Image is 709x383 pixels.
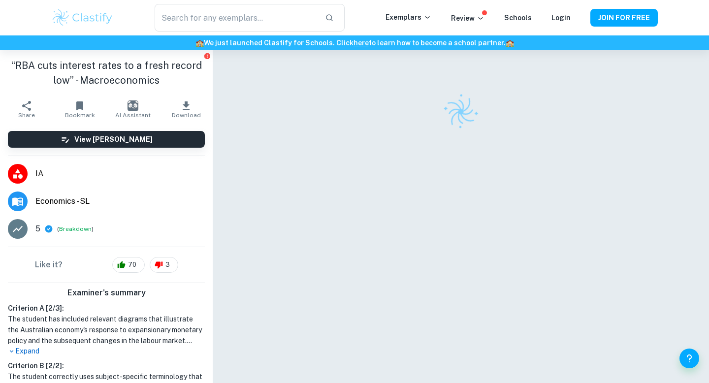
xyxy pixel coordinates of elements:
input: Search for any exemplars... [155,4,317,32]
h6: View [PERSON_NAME] [74,134,153,145]
img: Clastify logo [437,88,485,136]
h6: Criterion B [ 2 / 2 ]: [8,360,205,371]
span: 70 [123,260,142,270]
span: Bookmark [65,112,95,119]
a: Schools [504,14,532,22]
span: 🏫 [195,39,204,47]
div: 3 [150,257,178,273]
h6: We just launched Clastify for Schools. Click to learn how to become a school partner. [2,37,707,48]
img: AI Assistant [128,100,138,111]
button: Bookmark [53,96,106,123]
span: 🏫 [506,39,514,47]
a: here [354,39,369,47]
button: JOIN FOR FREE [590,9,658,27]
a: Login [551,14,571,22]
button: Breakdown [59,224,92,233]
h1: The student has included relevant diagrams that illustrate the Australian economy's response to e... [8,314,205,346]
p: Exemplars [386,12,431,23]
button: View [PERSON_NAME] [8,131,205,148]
span: ( ) [57,224,94,234]
p: Expand [8,346,205,356]
span: Economics - SL [35,195,205,207]
span: Download [172,112,201,119]
h6: Examiner's summary [4,287,209,299]
button: Help and Feedback [679,349,699,368]
h6: Criterion A [ 2 / 3 ]: [8,303,205,314]
span: IA [35,168,205,180]
img: Clastify logo [51,8,114,28]
button: Report issue [203,52,211,60]
button: AI Assistant [106,96,160,123]
span: AI Assistant [115,112,151,119]
h1: “RBA cuts interest rates to a fresh record low” - Macroeconomics [8,58,205,88]
button: Download [160,96,213,123]
span: Share [18,112,35,119]
div: 70 [112,257,145,273]
p: 5 [35,223,40,235]
h6: Like it? [35,259,63,271]
p: Review [451,13,484,24]
span: 3 [160,260,175,270]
